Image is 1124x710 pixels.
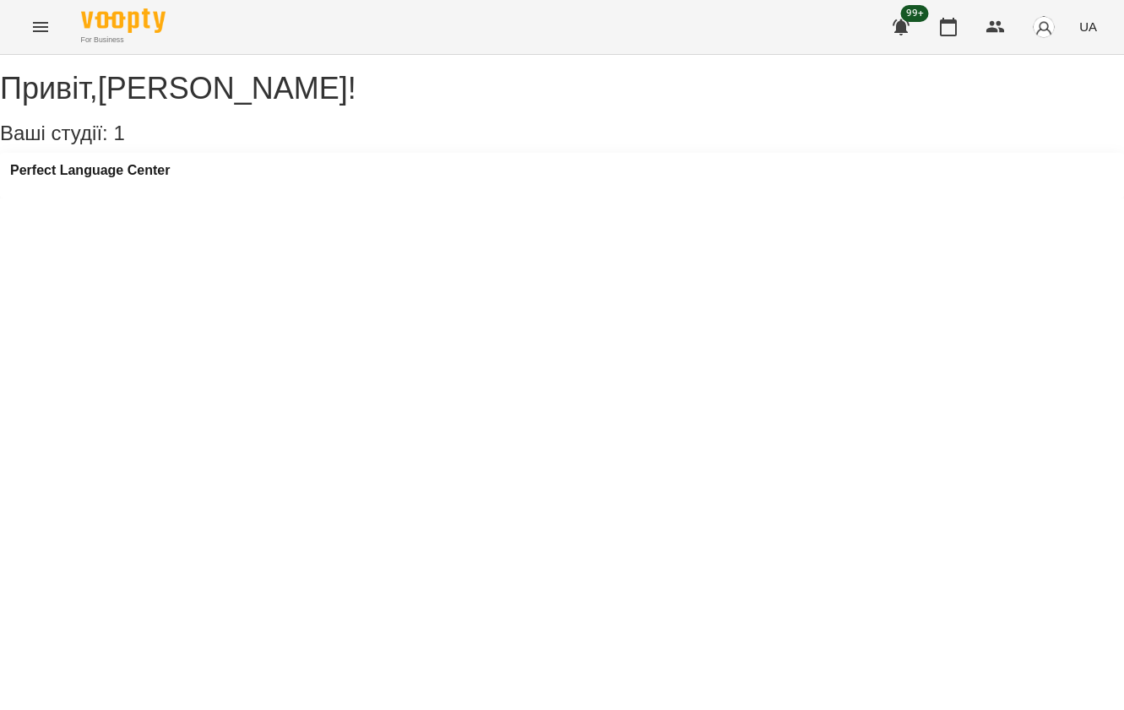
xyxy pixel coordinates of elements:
img: Voopty Logo [81,8,166,33]
a: Perfect Language Center [10,163,170,178]
img: avatar_s.png [1032,15,1056,39]
span: UA [1079,18,1097,35]
span: 1 [113,122,124,144]
span: For Business [81,35,166,46]
button: Menu [20,7,61,47]
span: 99+ [901,5,929,22]
button: UA [1072,11,1104,42]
